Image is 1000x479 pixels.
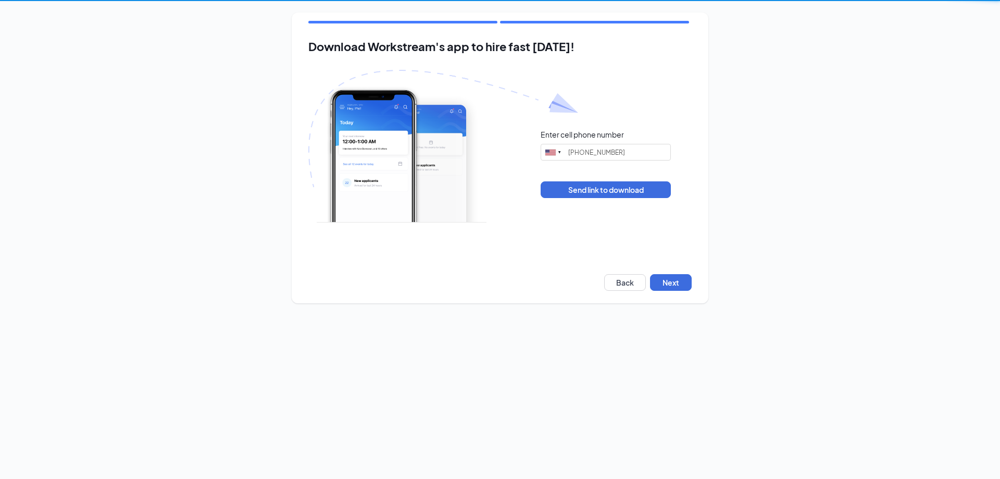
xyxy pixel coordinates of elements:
button: Send link to download [541,181,671,198]
div: United States: +1 [541,144,565,160]
h2: Download Workstream's app to hire fast [DATE]! [308,40,692,53]
div: Enter cell phone number [541,129,624,140]
button: Next [650,274,692,291]
button: Back [604,274,646,291]
img: Download Workstream's app with paper plane [308,70,578,223]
